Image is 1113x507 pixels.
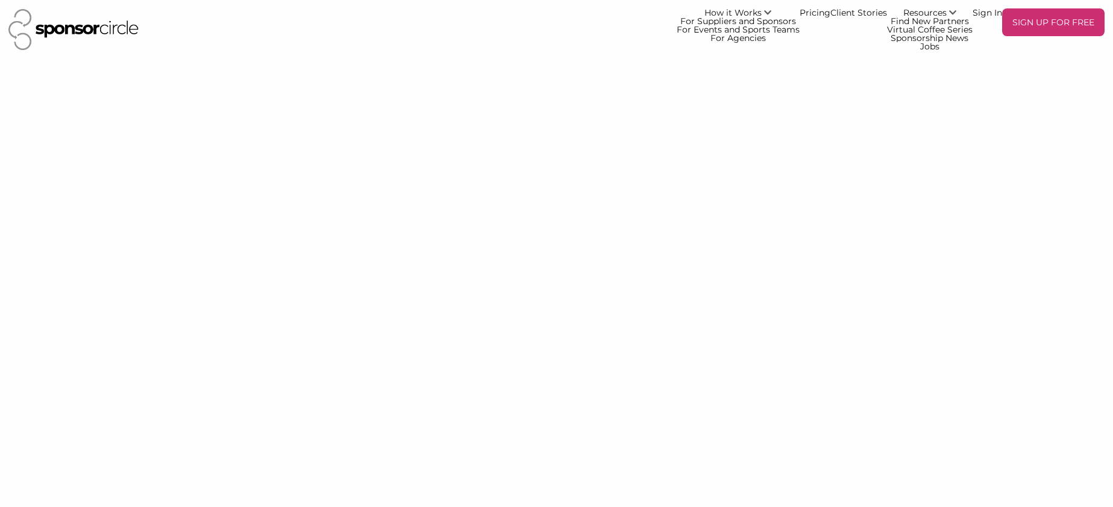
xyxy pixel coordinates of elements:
a: Sign In [973,8,1002,17]
a: Pricing [800,8,830,17]
a: Resources [887,8,973,17]
span: How it Works [704,7,762,18]
a: For Events and Sports Teams [677,25,800,34]
a: SIGN UP FOR FREE [1002,8,1105,51]
a: Jobs [887,42,973,51]
span: Resources [903,7,947,18]
img: Sponsor Circle Logo [8,9,139,50]
a: For Agencies [677,34,800,42]
a: Find New Partners [887,17,973,25]
a: Virtual Coffee Series [887,25,973,34]
a: How it Works [677,8,800,17]
p: SIGN UP FOR FREE [1007,13,1100,31]
a: Client Stories [830,8,887,17]
a: Sponsorship News [887,34,973,42]
a: For Suppliers and Sponsors [677,17,800,25]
